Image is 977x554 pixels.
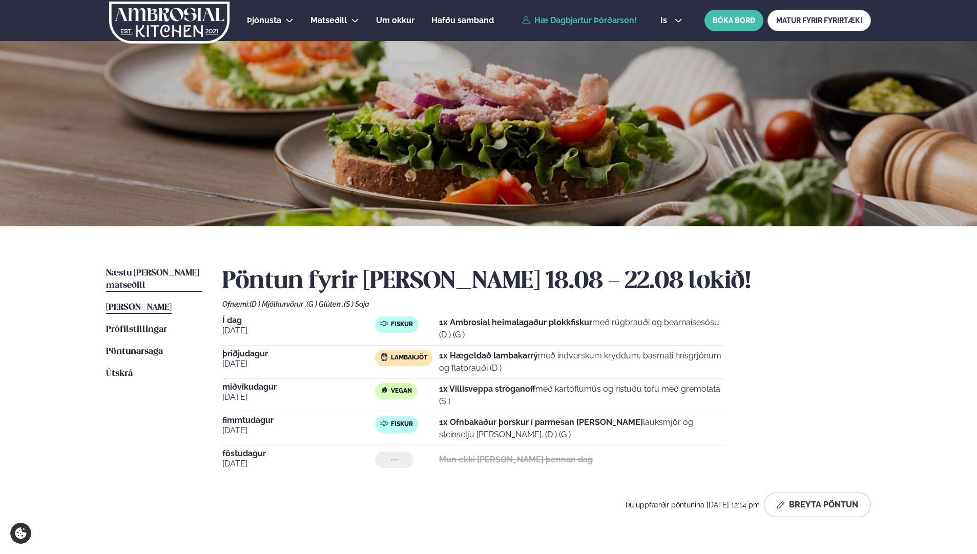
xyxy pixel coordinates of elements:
[106,369,133,378] span: Útskrá
[222,424,375,437] span: [DATE]
[108,2,231,44] img: logo
[106,269,199,290] span: Næstu [PERSON_NAME] matseðill
[391,420,413,429] span: Fiskur
[380,386,388,394] img: Vegan.svg
[439,350,724,374] p: með indverskum kryddum, basmati hrísgrjónum og flatbrauði (D )
[391,354,427,362] span: Lambakjöt
[439,384,535,394] strong: 1x Villisveppa stróganoff
[380,353,388,361] img: Lamb.svg
[106,303,172,312] span: [PERSON_NAME]
[222,383,375,391] span: miðvikudagur
[376,14,414,27] a: Um okkur
[310,15,347,25] span: Matseðill
[660,16,670,25] span: is
[222,300,871,308] div: Ofnæmi:
[431,15,494,25] span: Hafðu samband
[222,391,375,403] span: [DATE]
[222,316,375,325] span: Í dag
[222,416,375,424] span: fimmtudagur
[439,417,643,427] strong: 1x Ofnbakaður þorskur í parmesan [PERSON_NAME]
[376,15,414,25] span: Um okkur
[652,16,691,25] button: is
[106,324,167,336] a: Prófílstillingar
[250,300,306,308] span: (D ) Mjólkurvörur ,
[310,14,347,27] a: Matseðill
[222,450,375,458] span: föstudagur
[704,10,763,31] button: BÓKA BORÐ
[380,419,388,428] img: fish.svg
[106,325,167,334] span: Prófílstillingar
[390,456,398,464] span: ---
[344,300,369,308] span: (S ) Soja
[222,358,375,370] span: [DATE]
[306,300,344,308] span: (G ) Glúten ,
[431,14,494,27] a: Hafðu samband
[106,346,163,358] a: Pöntunarsaga
[767,10,871,31] a: MATUR FYRIR FYRIRTÆKI
[222,267,871,296] h2: Pöntun fyrir [PERSON_NAME] 18.08 - 22.08 lokið!
[439,316,724,341] p: með rúgbrauði og bearnaisesósu (D ) (G )
[247,14,281,27] a: Þjónusta
[380,319,388,328] img: fish.svg
[626,501,760,509] span: Þú uppfærðir pöntunina [DATE] 12:14 pm
[10,523,31,544] a: Cookie settings
[522,16,637,25] a: Hæ Dagbjartur Þórðarson!
[106,267,202,292] a: Næstu [PERSON_NAME] matseðill
[222,350,375,358] span: þriðjudagur
[764,493,871,517] button: Breyta Pöntun
[106,302,172,314] a: [PERSON_NAME]
[439,317,592,327] strong: 1x Ambrosial heimalagaður plokkfiskur
[106,347,163,356] span: Pöntunarsaga
[391,387,412,395] span: Vegan
[222,458,375,470] span: [DATE]
[106,368,133,380] a: Útskrá
[439,383,724,408] p: með kartöflumús og ristuðu tofu með gremolata (S )
[439,416,724,441] p: lauksmjör og steinselju [PERSON_NAME]. (D ) (G )
[222,325,375,337] span: [DATE]
[439,351,538,360] strong: 1x Hægeldað lambakarrý
[247,15,281,25] span: Þjónusta
[439,455,593,464] strong: Mun ekki [PERSON_NAME] þennan dag
[391,321,413,329] span: Fiskur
